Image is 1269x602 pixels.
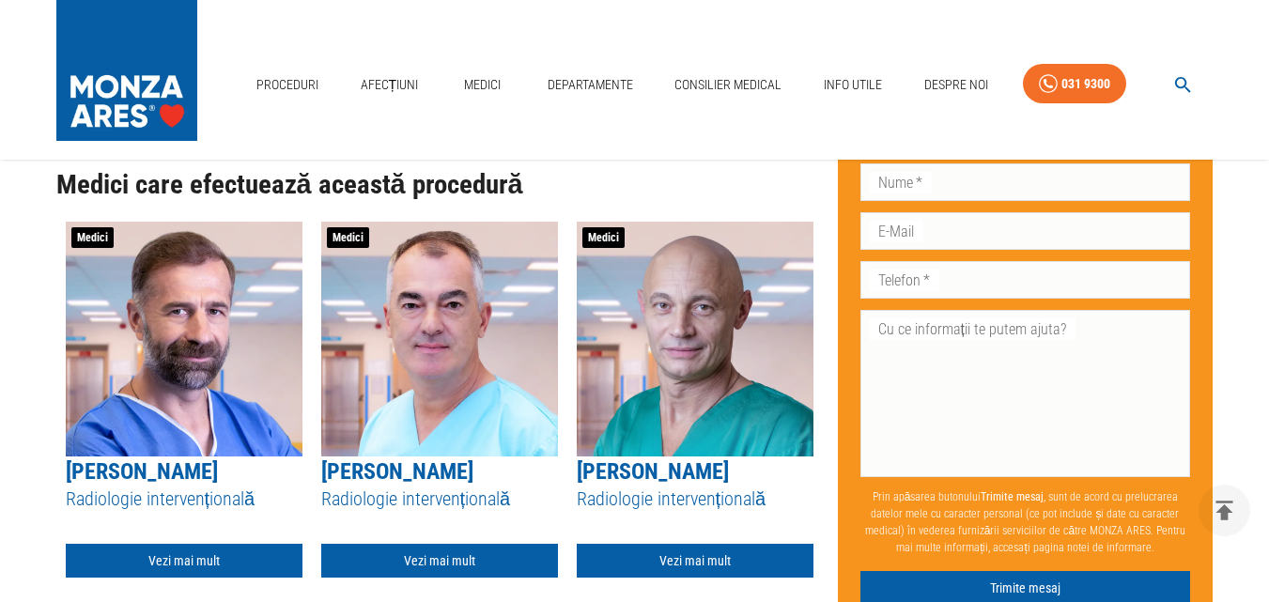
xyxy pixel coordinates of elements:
[66,458,218,485] a: [PERSON_NAME]
[353,66,426,104] a: Afecțiuni
[860,481,1191,563] p: Prin apăsarea butonului , sunt de acord cu prelucrarea datelor mele cu caracter personal (ce pot ...
[327,227,369,248] span: Medici
[540,66,641,104] a: Departamente
[1199,485,1250,536] button: delete
[917,66,996,104] a: Despre Noi
[321,544,558,579] a: Vezi mai mult
[1023,64,1126,104] a: 031 9300
[981,490,1044,503] b: Trimite mesaj
[582,227,625,248] span: Medici
[249,66,326,104] a: Proceduri
[453,66,513,104] a: Medici
[577,486,813,512] h5: Radiologie intervențională
[71,227,114,248] span: Medici
[816,66,890,104] a: Info Utile
[667,66,789,104] a: Consilier Medical
[577,544,813,579] a: Vezi mai mult
[321,486,558,512] h5: Radiologie intervențională
[577,458,729,485] a: [PERSON_NAME]
[577,222,813,456] img: Dr. Lucian Margean
[56,170,823,200] h2: Medici care efectuează această procedură
[1061,72,1110,96] div: 031 9300
[66,544,302,579] a: Vezi mai mult
[66,486,302,512] h5: Radiologie intervențională
[321,458,473,485] a: [PERSON_NAME]
[66,222,302,456] img: Dr. Rareș Nechifor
